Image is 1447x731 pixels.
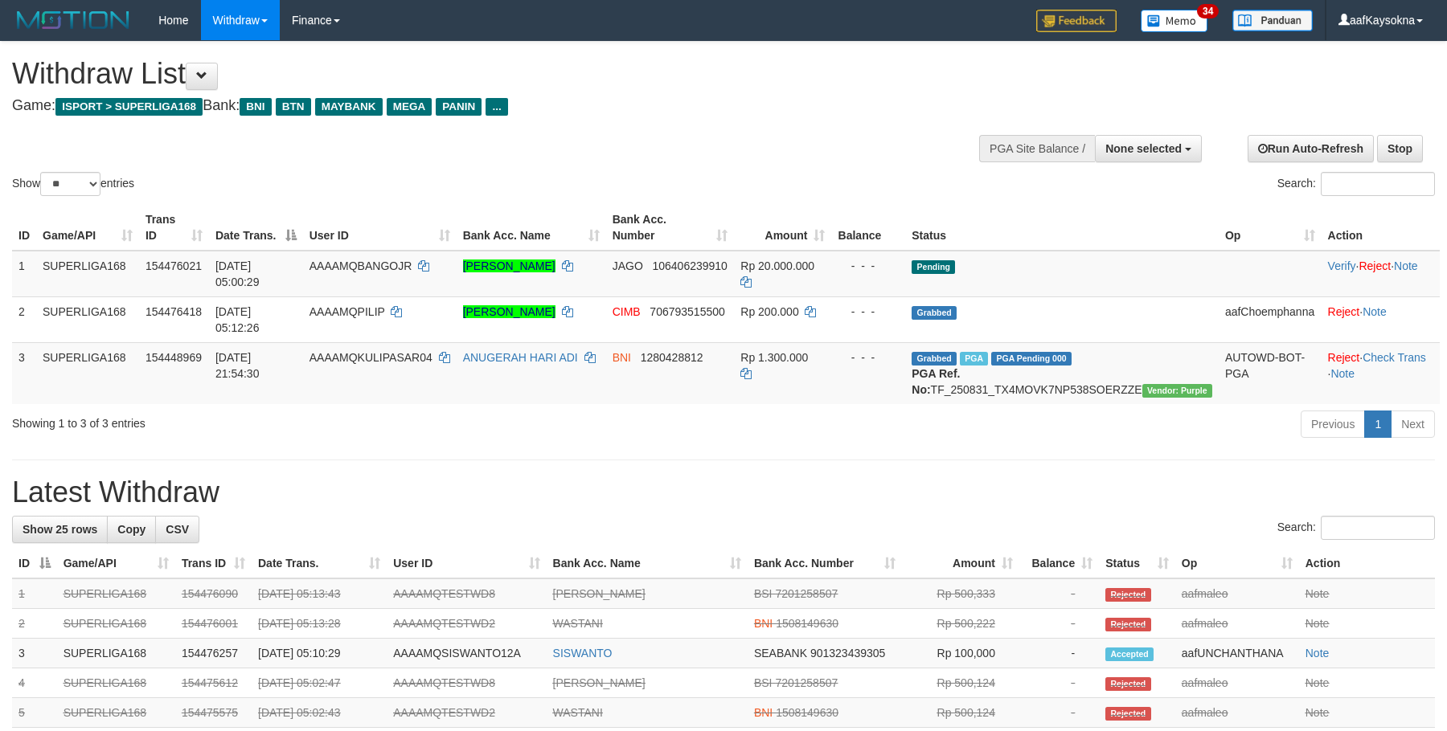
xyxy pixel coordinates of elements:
[486,98,507,116] span: ...
[1141,10,1208,32] img: Button%20Memo.svg
[1175,698,1299,728] td: aafmaleo
[36,296,139,342] td: SUPERLIGA168
[1099,549,1175,578] th: Status: activate to sort column ascending
[1321,516,1435,540] input: Search:
[12,58,949,90] h1: Withdraw List
[463,305,555,318] a: [PERSON_NAME]
[36,342,139,404] td: SUPERLIGA168
[1306,617,1330,630] a: Note
[107,516,156,543] a: Copy
[1301,410,1365,438] a: Previous
[1105,588,1150,602] span: Rejected
[12,205,36,251] th: ID
[215,305,260,334] span: [DATE] 05:12:26
[553,617,603,630] a: WASTANI
[831,205,905,251] th: Balance
[12,516,108,543] a: Show 25 rows
[1019,698,1099,728] td: -
[613,351,631,364] span: BNI
[23,523,97,536] span: Show 25 rows
[12,609,57,639] td: 2
[252,639,387,668] td: [DATE] 05:10:29
[613,259,643,272] span: JAGO
[1328,259,1356,272] a: Verify
[1019,609,1099,639] td: -
[1277,172,1435,196] label: Search:
[12,251,36,297] td: 1
[215,351,260,380] span: [DATE] 21:54:30
[838,304,899,320] div: - - -
[960,352,988,365] span: Marked by aafchhiseyha
[12,698,57,728] td: 5
[1036,10,1117,32] img: Feedback.jpg
[838,349,899,365] div: - - -
[754,676,773,689] span: BSI
[175,578,252,609] td: 154476090
[1306,647,1330,660] a: Note
[1306,706,1330,719] a: Note
[740,259,814,272] span: Rp 20.000.000
[912,352,957,365] span: Grabbed
[1105,677,1150,691] span: Rejected
[387,639,546,668] td: AAAAMQSISWANTO12A
[252,578,387,609] td: [DATE] 05:13:43
[650,305,724,318] span: Copy 706793515500 to clipboard
[905,205,1219,251] th: Status
[57,668,175,698] td: SUPERLIGA168
[902,578,1019,609] td: Rp 500,333
[902,668,1019,698] td: Rp 500,124
[1328,351,1360,364] a: Reject
[1359,259,1391,272] a: Reject
[1330,367,1355,380] a: Note
[1322,296,1440,342] td: ·
[613,305,641,318] span: CIMB
[1019,549,1099,578] th: Balance: activate to sort column ascending
[734,205,831,251] th: Amount: activate to sort column ascending
[641,351,703,364] span: Copy 1280428812 to clipboard
[175,609,252,639] td: 154476001
[175,668,252,698] td: 154475612
[1322,342,1440,404] td: · ·
[139,205,209,251] th: Trans ID: activate to sort column ascending
[146,259,202,272] span: 154476021
[315,98,383,116] span: MAYBANK
[979,135,1095,162] div: PGA Site Balance /
[754,706,773,719] span: BNI
[387,609,546,639] td: AAAAMQTESTWD2
[166,523,189,536] span: CSV
[912,367,960,396] b: PGA Ref. No:
[775,676,838,689] span: Copy 7201258507 to clipboard
[553,647,613,660] a: SISWANTO
[775,587,838,600] span: Copy 7201258507 to clipboard
[175,639,252,668] td: 154476257
[1328,305,1360,318] a: Reject
[175,549,252,578] th: Trans ID: activate to sort column ascending
[1175,578,1299,609] td: aafmaleo
[1363,351,1426,364] a: Check Trans
[912,260,955,274] span: Pending
[1299,549,1435,578] th: Action
[1197,4,1219,18] span: 34
[12,409,591,431] div: Showing 1 to 3 of 3 entries
[776,706,838,719] span: Copy 1508149630 to clipboard
[1322,205,1440,251] th: Action
[12,172,134,196] label: Show entries
[252,609,387,639] td: [DATE] 05:13:28
[40,172,100,196] select: Showentries
[209,205,303,251] th: Date Trans.: activate to sort column descending
[1019,668,1099,698] td: -
[463,351,578,364] a: ANUGERAH HARI ADI
[387,698,546,728] td: AAAAMQTESTWD2
[1322,251,1440,297] td: · ·
[553,676,646,689] a: [PERSON_NAME]
[175,698,252,728] td: 154475575
[57,639,175,668] td: SUPERLIGA168
[12,342,36,404] td: 3
[912,306,957,320] span: Grabbed
[252,668,387,698] td: [DATE] 05:02:47
[1019,578,1099,609] td: -
[55,98,203,116] span: ISPORT > SUPERLIGA168
[387,98,432,116] span: MEGA
[1232,10,1313,31] img: panduan.png
[240,98,271,116] span: BNI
